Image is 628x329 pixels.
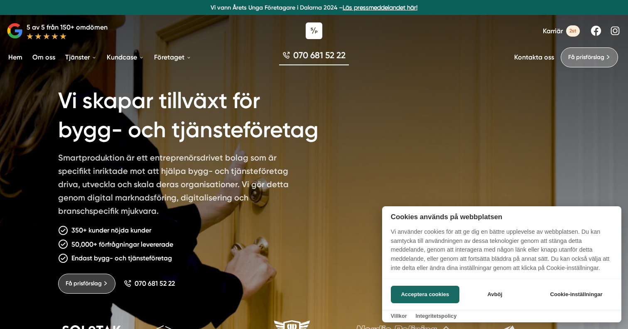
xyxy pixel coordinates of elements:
p: Vi använder cookies för att ge dig en bättre upplevelse av webbplatsen. Du kan samtycka till anvä... [382,228,621,278]
button: Avböj [462,286,528,303]
button: Cookie-inställningar [540,286,613,303]
h2: Cookies används på webbplatsen [382,213,621,221]
a: Integritetspolicy [415,313,456,319]
a: Villkor [391,313,407,319]
button: Acceptera cookies [391,286,459,303]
